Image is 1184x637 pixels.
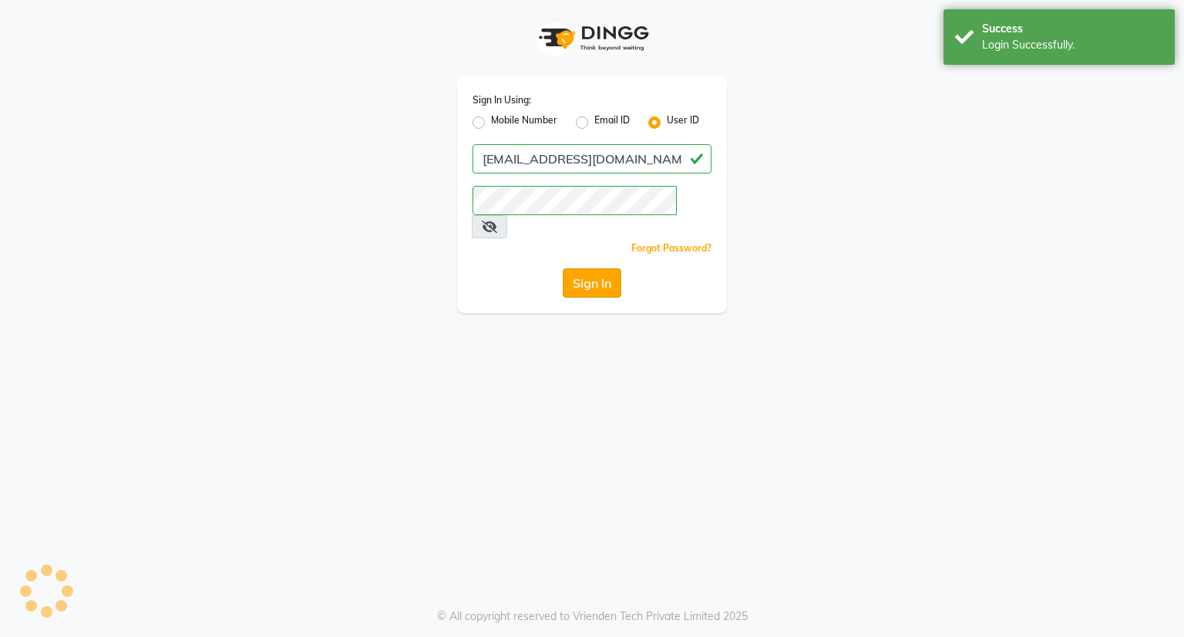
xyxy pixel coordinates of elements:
label: Email ID [594,113,630,132]
img: logo1.svg [530,15,654,61]
div: Success [982,21,1163,37]
label: Sign In Using: [473,93,531,107]
a: Forgot Password? [631,242,711,254]
input: Username [473,186,677,215]
input: Username [473,144,711,174]
label: Mobile Number [491,113,557,132]
button: Sign In [563,268,621,298]
label: User ID [667,113,699,132]
div: Login Successfully. [982,37,1163,53]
